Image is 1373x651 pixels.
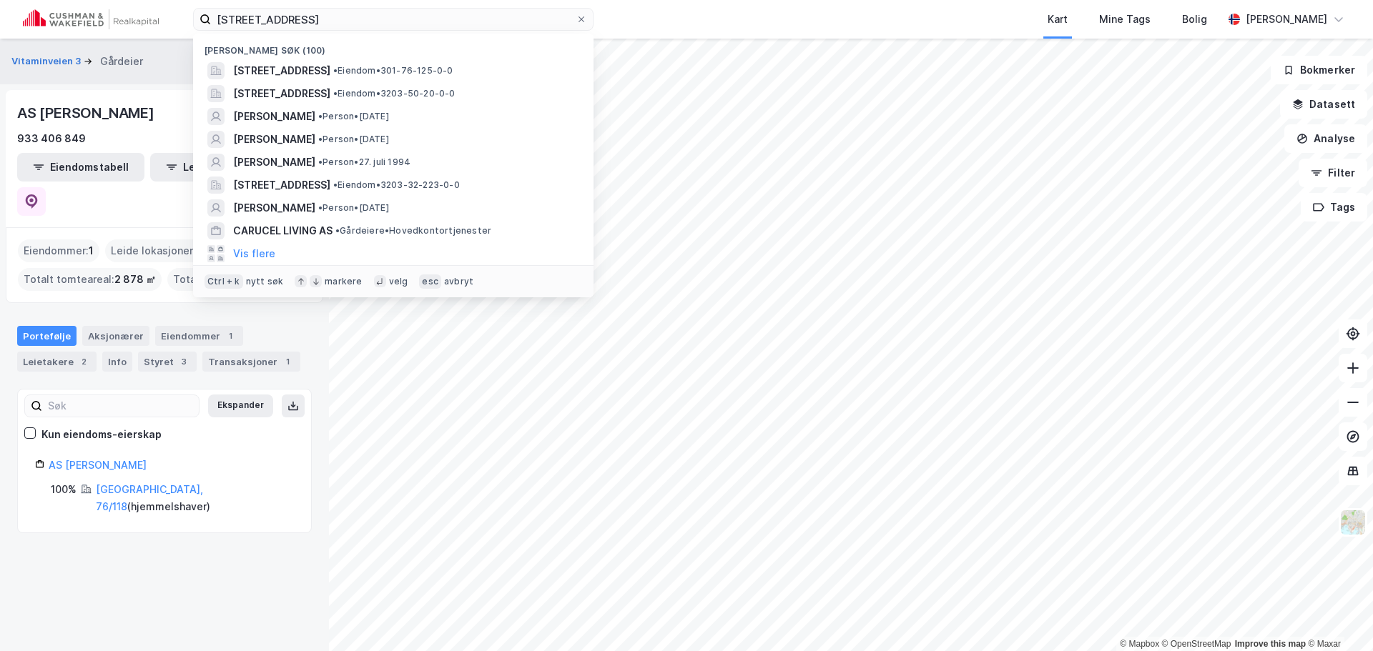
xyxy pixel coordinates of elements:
span: [PERSON_NAME] [233,199,315,217]
div: Eiendommer [155,326,243,346]
span: [STREET_ADDRESS] [233,85,330,102]
div: Info [102,352,132,372]
div: Leietakere [17,352,97,372]
span: [PERSON_NAME] [233,131,315,148]
span: • [318,134,323,144]
button: Vis flere [233,245,275,262]
span: Person • 27. juli 1994 [318,156,410,168]
span: • [318,111,323,121]
div: Totalt tomteareal : [18,268,162,291]
button: Eiendomstabell [17,153,144,182]
button: Vitaminveien 3 [11,54,84,69]
a: Improve this map [1235,639,1306,649]
button: Filter [1299,159,1367,187]
span: Eiendom • 3203-32-223-0-0 [333,179,460,191]
div: Leide lokasjoner : [105,239,207,262]
span: Person • [DATE] [318,134,389,145]
div: esc [419,274,441,289]
button: Analyse [1284,124,1367,153]
div: 100% [51,481,77,498]
a: AS [PERSON_NAME] [49,459,147,471]
div: [PERSON_NAME] søk (100) [193,34,594,59]
div: Gårdeier [100,53,143,70]
div: avbryt [444,276,473,287]
a: OpenStreetMap [1162,639,1231,649]
span: • [333,88,338,99]
span: [STREET_ADDRESS] [233,177,330,194]
div: Aksjonærer [82,326,149,346]
span: [STREET_ADDRESS] [233,62,330,79]
div: Portefølje [17,326,77,346]
button: Datasett [1280,90,1367,119]
div: Styret [138,352,197,372]
div: Totalt byggareal : [167,268,306,291]
span: Person • [DATE] [318,111,389,122]
a: [GEOGRAPHIC_DATA], 76/118 [96,483,203,512]
img: cushman-wakefield-realkapital-logo.202ea83816669bd177139c58696a8fa1.svg [23,9,159,29]
div: 1 [280,354,295,369]
div: Kart [1048,11,1068,28]
span: 1 [89,242,94,259]
div: 933 406 849 [17,130,86,147]
div: 1 [223,329,237,343]
div: Kun eiendoms-eierskap [41,426,162,443]
div: nytt søk [246,276,284,287]
div: Bolig [1182,11,1207,28]
img: Z [1339,509,1367,536]
div: Ctrl + k [205,274,243,289]
span: 2 878 ㎡ [114,271,156,288]
span: Person • [DATE] [318,202,389,214]
span: Eiendom • 301-76-125-0-0 [333,65,453,76]
div: 3 [177,354,191,369]
span: • [335,225,340,236]
div: 2 [77,354,91,369]
div: Kontrollprogram for chat [1301,582,1373,651]
iframe: Chat Widget [1301,582,1373,651]
div: Transaksjoner [202,352,300,372]
span: • [333,179,338,190]
span: • [318,202,323,213]
span: • [333,65,338,76]
span: Eiendom • 3203-50-20-0-0 [333,88,456,99]
span: CARUCEL LIVING AS [233,222,333,239]
div: markere [325,276,362,287]
button: Tags [1301,193,1367,222]
div: ( hjemmelshaver ) [96,481,294,515]
div: velg [389,276,408,287]
input: Søk på adresse, matrikkel, gårdeiere, leietakere eller personer [211,9,576,30]
div: [PERSON_NAME] [1246,11,1327,28]
span: • [318,156,323,167]
div: Mine Tags [1099,11,1151,28]
a: Mapbox [1120,639,1159,649]
span: [PERSON_NAME] [233,108,315,125]
button: Leietakertabell [150,153,277,182]
input: Søk [42,395,199,417]
button: Bokmerker [1271,56,1367,84]
div: Eiendommer : [18,239,99,262]
button: Ekspander [208,394,273,417]
div: AS [PERSON_NAME] [17,101,157,124]
span: Gårdeiere • Hovedkontortjenester [335,225,491,237]
span: [PERSON_NAME] [233,154,315,171]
